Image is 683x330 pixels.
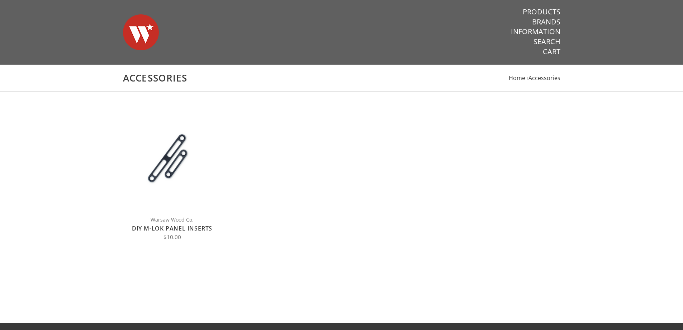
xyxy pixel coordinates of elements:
[123,7,159,57] img: Warsaw Wood Co.
[123,215,222,224] span: Warsaw Wood Co.
[532,17,560,27] a: Brands
[509,74,525,82] a: Home
[533,37,560,46] a: Search
[527,73,560,83] li: ›
[123,110,222,208] img: DIY M-LOK Panel Inserts
[123,72,560,84] h1: Accessories
[163,233,181,241] span: $10.00
[132,224,212,232] a: DIY M-LOK Panel Inserts
[511,27,560,36] a: Information
[528,74,560,82] a: Accessories
[543,47,560,56] a: Cart
[523,7,560,17] a: Products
